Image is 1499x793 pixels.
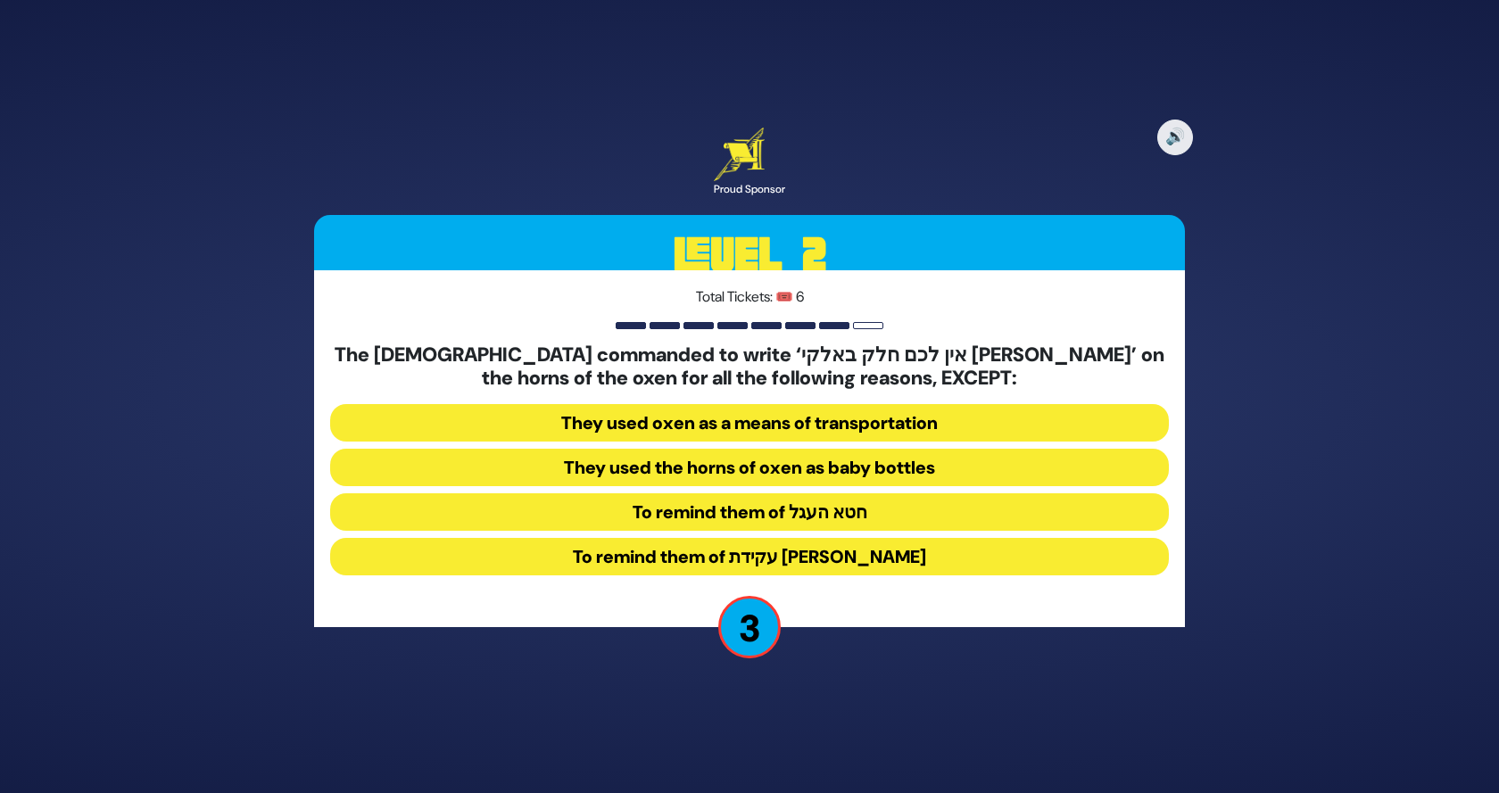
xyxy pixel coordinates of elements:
p: Total Tickets: 🎟️ 6 [330,286,1169,308]
img: Artscroll [714,128,765,181]
button: 🔊 [1157,120,1193,155]
button: They used oxen as a means of transportation [330,404,1169,442]
button: To remind them of עקידת [PERSON_NAME] [330,538,1169,575]
div: Proud Sponsor [714,181,785,197]
button: To remind them of חטא העגל [330,493,1169,531]
h3: Level 2 [314,215,1185,295]
button: They used the horns of oxen as baby bottles [330,449,1169,486]
p: 3 [718,596,781,658]
h5: The [DEMOGRAPHIC_DATA] commanded to write ‘אין לכם חלק באלקי [PERSON_NAME]’ on the horns of the o... [330,343,1169,391]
